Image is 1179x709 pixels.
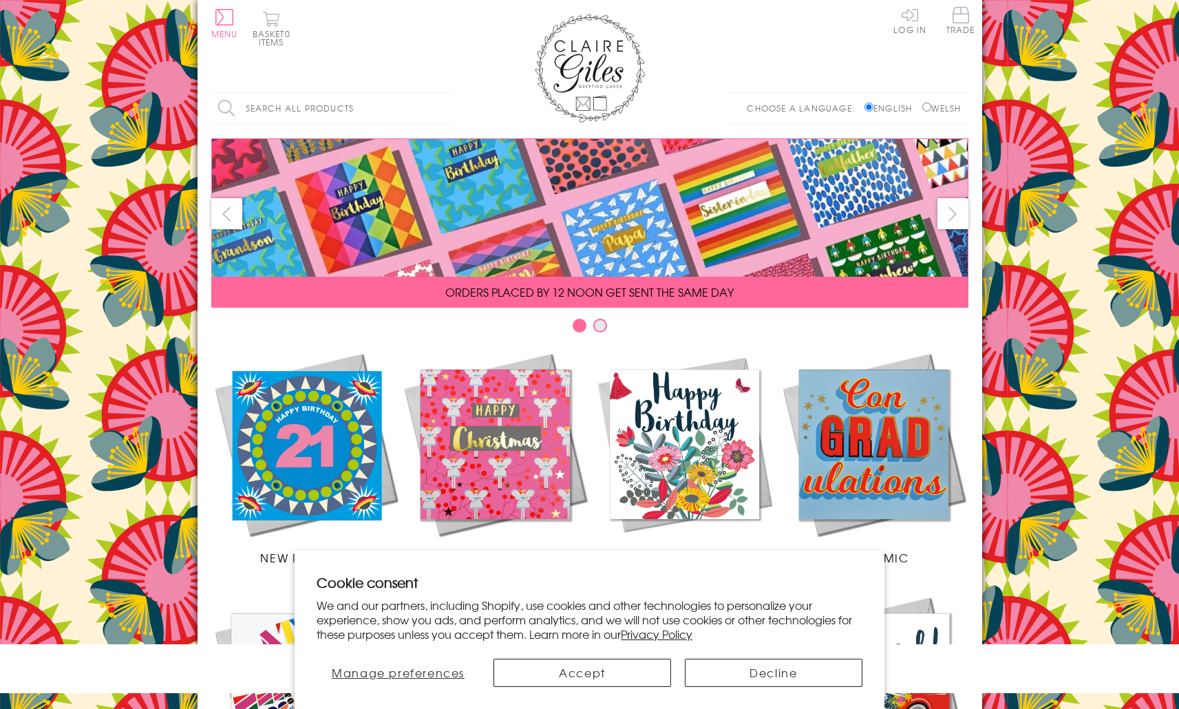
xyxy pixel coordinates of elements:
img: Claire Giles Greetings Cards [535,14,645,123]
span: Birthdays [651,549,717,566]
div: Carousel Pagination [211,318,968,339]
button: Accept [493,659,671,687]
p: Choose a language: [747,102,862,114]
a: Privacy Policy [621,626,692,642]
span: Manage preferences [332,664,465,681]
button: Manage preferences [317,659,480,687]
h2: Cookie consent [317,573,862,592]
button: prev [211,198,242,229]
span: Christmas [460,549,530,566]
input: Welsh [922,103,931,112]
span: Trade [946,7,975,34]
input: English [864,103,873,112]
label: Welsh [922,102,962,114]
a: Log In [893,7,926,34]
span: New Releases [260,549,350,566]
a: Trade [946,7,975,36]
span: 0 items [259,28,290,48]
p: We and our partners, including Shopify, use cookies and other technologies to personalize your ex... [317,598,862,641]
input: Search all products [211,93,452,124]
span: Menu [211,28,238,40]
button: Menu [211,9,238,38]
a: Birthdays [590,350,779,566]
a: Christmas [401,350,590,566]
span: ORDERS PLACED BY 12 NOON GET SENT THE SAME DAY [445,284,734,300]
button: Decline [685,659,862,687]
label: English [864,102,919,114]
button: Basket0 items [253,11,290,46]
button: Carousel Page 2 [593,319,607,332]
button: Carousel Page 1 (Current Slide) [573,319,586,332]
button: next [937,198,968,229]
span: Academic [838,549,909,566]
a: New Releases [211,350,401,566]
a: Academic [779,350,968,566]
input: Search [438,93,452,124]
